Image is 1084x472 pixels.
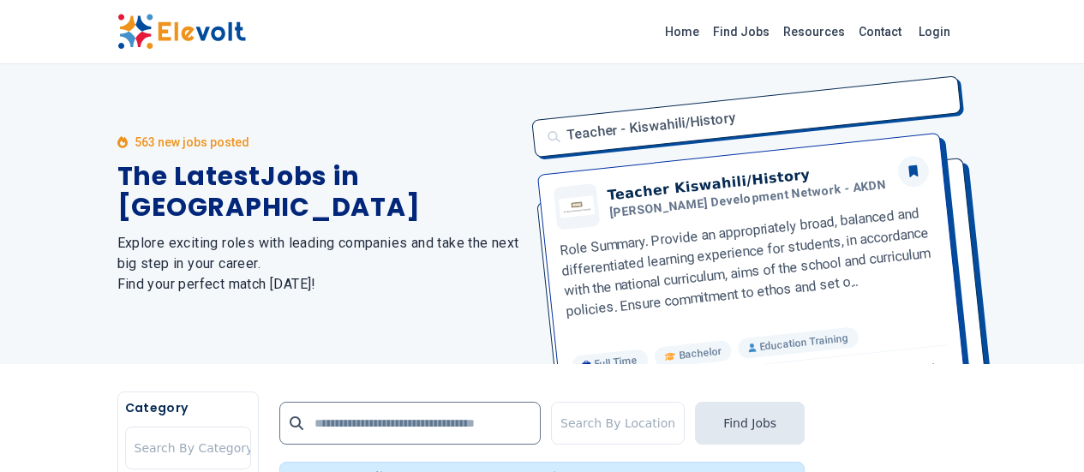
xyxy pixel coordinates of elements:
[117,233,522,295] h2: Explore exciting roles with leading companies and take the next big step in your career. Find you...
[695,402,805,445] button: Find Jobs
[135,134,249,151] p: 563 new jobs posted
[125,399,251,416] h5: Category
[852,18,908,45] a: Contact
[117,14,246,50] img: Elevolt
[658,18,706,45] a: Home
[117,161,522,223] h1: The Latest Jobs in [GEOGRAPHIC_DATA]
[776,18,852,45] a: Resources
[706,18,776,45] a: Find Jobs
[908,15,961,49] a: Login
